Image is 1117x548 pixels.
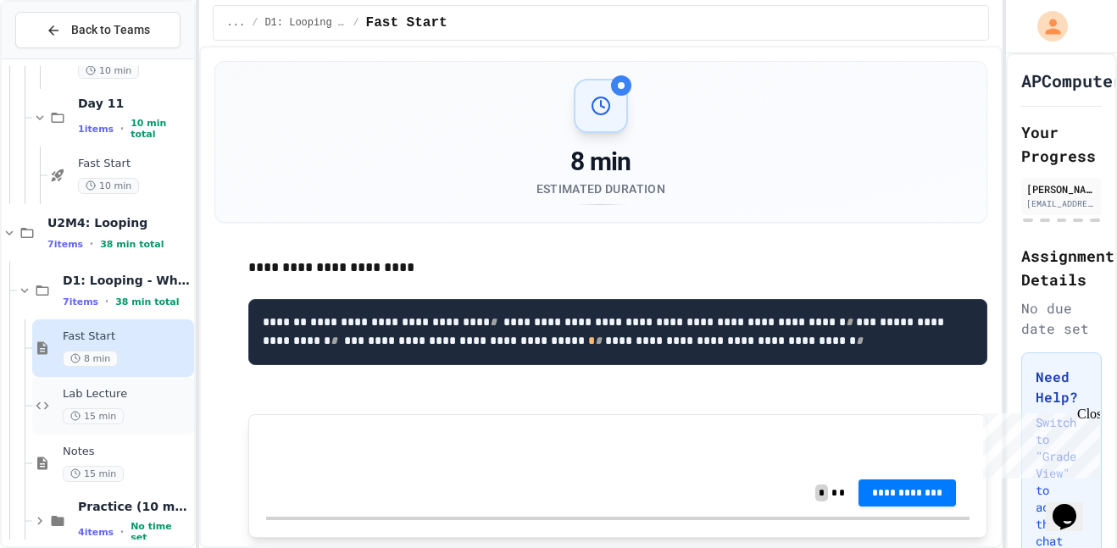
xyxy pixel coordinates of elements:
span: / [252,16,258,30]
span: D1: Looping - While Loops [63,273,191,288]
div: 8 min [536,147,665,177]
div: Chat with us now!Close [7,7,117,108]
span: Day 11 [78,96,191,111]
span: No time set [131,521,190,543]
span: 38 min total [115,296,179,307]
span: 7 items [63,296,98,307]
span: 15 min [63,466,124,482]
span: 10 min total [131,118,190,140]
h3: Need Help? [1036,367,1087,407]
span: 10 min [78,178,139,194]
span: 10 min [78,63,139,79]
button: Back to Teams [15,12,181,48]
span: 15 min [63,408,124,424]
span: 7 items [47,239,83,250]
span: • [90,237,93,251]
h2: Your Progress [1021,120,1102,168]
span: Lab Lecture [63,387,191,401]
span: Practice (10 mins) [78,499,191,514]
div: [EMAIL_ADDRESS][DOMAIN_NAME] [1026,197,1097,210]
span: Fast Start [78,157,191,171]
div: No due date set [1021,298,1102,339]
span: 1 items [78,124,114,135]
span: Fast Start [63,329,191,344]
span: • [120,525,124,539]
div: Estimated Duration [536,180,665,197]
span: D1: Looping - While Loops [264,16,346,30]
span: 38 min total [100,239,164,250]
div: My Account [1020,7,1072,46]
span: U2M4: Looping [47,215,191,230]
span: Fast Start [366,13,447,33]
span: • [120,122,124,136]
h2: Assignment Details [1021,244,1102,291]
span: Notes [63,445,191,459]
span: 4 items [78,527,114,538]
span: / [353,16,358,30]
span: ... [227,16,246,30]
iframe: To enrich screen reader interactions, please activate Accessibility in Grammarly extension settings [976,407,1100,479]
span: Back to Teams [71,21,150,39]
iframe: chat widget [1046,480,1100,531]
span: • [105,295,108,308]
div: [PERSON_NAME] [1026,181,1097,197]
span: 8 min [63,351,118,367]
